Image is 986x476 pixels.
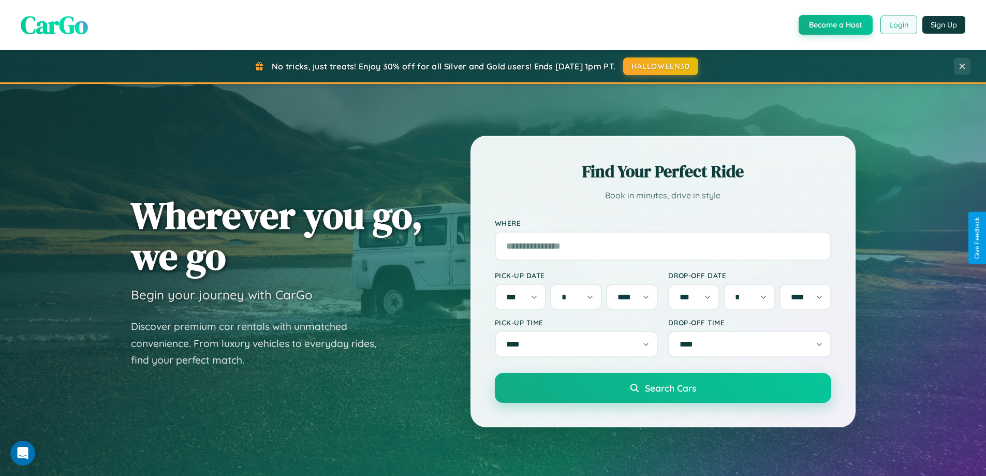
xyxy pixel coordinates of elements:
[922,16,965,34] button: Sign Up
[131,318,390,369] p: Discover premium car rentals with unmatched convenience. From luxury vehicles to everyday rides, ...
[645,382,696,394] span: Search Cars
[131,287,313,302] h3: Begin your journey with CarGo
[623,57,698,75] button: HALLOWEEN30
[974,217,981,259] div: Give Feedback
[668,271,831,280] label: Drop-off Date
[131,195,423,277] h1: Wherever you go, we go
[799,15,873,35] button: Become a Host
[495,318,658,327] label: Pick-up Time
[21,8,88,42] span: CarGo
[495,373,831,403] button: Search Cars
[272,61,615,71] span: No tricks, just treats! Enjoy 30% off for all Silver and Gold users! Ends [DATE] 1pm PT.
[10,441,35,466] iframe: Intercom live chat
[495,188,831,203] p: Book in minutes, drive in style
[668,318,831,327] label: Drop-off Time
[495,271,658,280] label: Pick-up Date
[495,160,831,183] h2: Find Your Perfect Ride
[880,16,917,34] button: Login
[495,219,831,227] label: Where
